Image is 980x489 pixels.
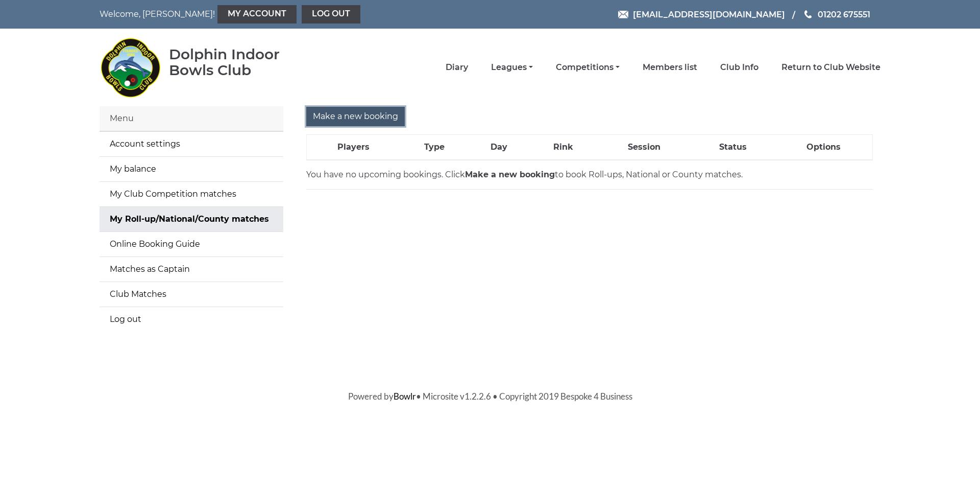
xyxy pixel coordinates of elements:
[169,46,312,78] div: Dolphin Indoor Bowls Club
[469,135,529,160] th: Day
[306,107,405,126] input: Make a new booking
[307,135,400,160] th: Players
[100,282,283,307] a: Club Matches
[100,207,283,231] a: My Roll-up/National/County matches
[618,11,628,18] img: Email
[100,257,283,282] a: Matches as Captain
[100,32,161,103] img: Dolphin Indoor Bowls Club
[691,135,775,160] th: Status
[597,135,691,160] th: Session
[530,135,597,160] th: Rink
[803,8,870,21] a: Phone us 01202 675551
[643,62,697,73] a: Members list
[306,169,873,181] p: You have no upcoming bookings. Click to book Roll-ups, National or County matches.
[100,182,283,206] a: My Club Competition matches
[633,9,785,19] span: [EMAIL_ADDRESS][DOMAIN_NAME]
[556,62,620,73] a: Competitions
[100,307,283,332] a: Log out
[446,62,468,73] a: Diary
[302,5,360,24] a: Log out
[818,9,870,19] span: 01202 675551
[100,5,416,24] nav: Welcome, [PERSON_NAME]!
[348,391,632,402] span: Powered by • Microsite v1.2.2.6 • Copyright 2019 Bespoke 4 Business
[491,62,533,73] a: Leagues
[100,157,283,181] a: My balance
[804,10,812,18] img: Phone us
[100,106,283,131] div: Menu
[100,132,283,156] a: Account settings
[100,232,283,257] a: Online Booking Guide
[618,8,785,21] a: Email [EMAIL_ADDRESS][DOMAIN_NAME]
[720,62,758,73] a: Club Info
[400,135,469,160] th: Type
[775,135,873,160] th: Options
[394,391,416,402] a: Bowlr
[217,5,297,24] a: My Account
[781,62,880,73] a: Return to Club Website
[465,170,555,179] strong: Make a new booking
